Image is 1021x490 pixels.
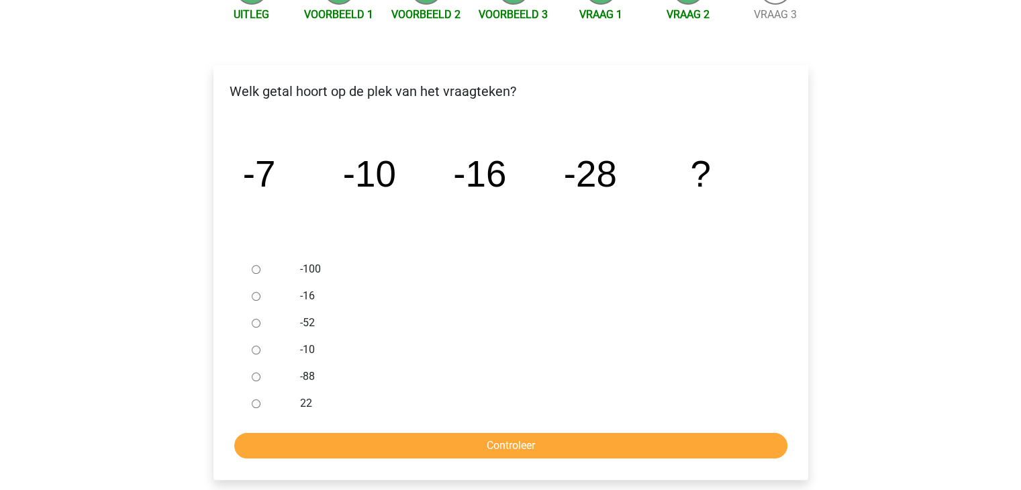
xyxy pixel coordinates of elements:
[563,153,616,195] tspan: -28
[300,342,765,358] label: -10
[453,153,506,195] tspan: -16
[300,315,765,331] label: -52
[234,8,269,21] a: Uitleg
[479,8,548,21] a: Voorbeeld 3
[690,153,710,195] tspan: ?
[391,8,460,21] a: Voorbeeld 2
[304,8,373,21] a: Voorbeeld 1
[242,153,275,195] tspan: -7
[300,369,765,385] label: -88
[300,288,765,304] label: -16
[754,8,797,21] a: Vraag 3
[234,433,787,458] input: Controleer
[300,261,765,277] label: -100
[300,395,765,411] label: 22
[224,81,797,101] p: Welk getal hoort op de plek van het vraagteken?
[667,8,710,21] a: Vraag 2
[579,8,622,21] a: Vraag 1
[342,153,395,195] tspan: -10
